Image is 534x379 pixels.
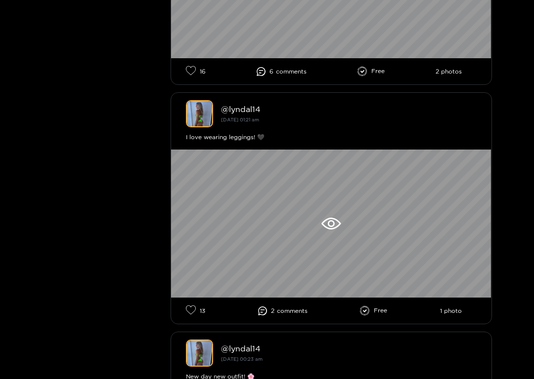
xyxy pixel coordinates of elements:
[257,67,307,76] li: 6
[277,307,308,314] span: comment s
[276,68,307,75] span: comment s
[186,66,206,77] li: 16
[436,68,462,75] li: 2 photos
[186,340,213,367] img: lyndal14
[186,132,477,142] div: I love wearing leggings! 🖤
[221,356,263,362] small: [DATE] 00:23 am
[440,307,462,314] li: 1 photo
[360,306,387,316] li: Free
[186,305,205,316] li: 13
[221,117,259,122] small: [DATE] 01:21 am
[258,306,308,315] li: 2
[357,67,385,76] li: Free
[221,344,477,353] div: @ lyndal14
[186,100,213,127] img: lyndal14
[221,105,477,114] div: @ lyndal14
